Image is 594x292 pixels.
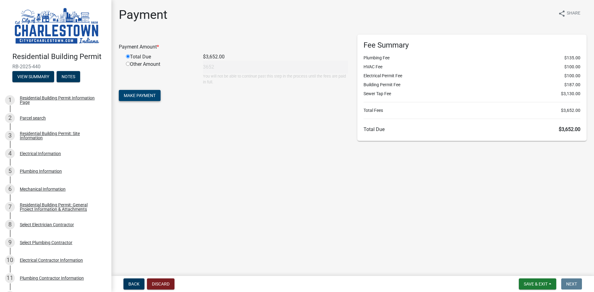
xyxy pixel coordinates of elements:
div: 3 [5,131,15,141]
div: Other Amount [121,61,198,85]
i: share [558,10,566,17]
wm-modal-confirm: Summary [12,74,54,79]
span: $3,652.00 [561,107,580,114]
li: HVAC Fee [364,64,580,70]
button: Back [123,278,144,290]
span: RB-2025-440 [12,64,99,70]
span: Share [567,10,580,17]
div: 9 [5,238,15,248]
span: Make Payment [124,93,156,98]
h4: Residential Building Permit [12,52,106,61]
div: Mechanical Information [20,187,66,191]
div: Plumbing Information [20,169,62,173]
button: Discard [147,278,174,290]
span: $100.00 [564,64,580,70]
span: $100.00 [564,73,580,79]
li: Total Fees [364,107,580,114]
span: $3,130.00 [561,91,580,97]
img: City of Charlestown, Indiana [12,6,101,46]
span: Save & Exit [524,281,548,286]
li: Plumbing Fee [364,55,580,61]
div: Payment Amount [114,43,353,51]
div: Parcel search [20,116,46,120]
div: $3,652.00 [198,53,353,61]
span: Next [566,281,577,286]
wm-modal-confirm: Notes [57,74,80,79]
h1: Payment [119,7,167,22]
li: Electrical Permit Fee [364,73,580,79]
div: 8 [5,220,15,230]
h6: Fee Summary [364,41,580,50]
div: Total Due [121,53,198,61]
div: Residential Building Permit: General Project Information & Attachments [20,203,101,211]
button: Make Payment [119,90,161,101]
div: 10 [5,255,15,265]
div: 6 [5,184,15,194]
li: Building Permit Fee [364,82,580,88]
div: Residential Building Permit Information Page [20,96,101,104]
button: Next [561,278,582,290]
div: Electrical Information [20,151,61,156]
button: Notes [57,71,80,82]
div: 2 [5,113,15,123]
div: Select Electrician Contractor [20,222,74,227]
div: Plumbing Contractor Information [20,276,84,280]
span: Back [128,281,140,286]
div: 4 [5,149,15,159]
span: $135.00 [564,55,580,61]
button: View Summary [12,71,54,82]
div: Select Plumbing Contractor [20,240,72,245]
button: shareShare [553,7,585,19]
h6: Total Due [364,126,580,132]
span: $187.00 [564,82,580,88]
div: Residential Building Permit: Site Information [20,131,101,140]
li: Sewer Tap Fee [364,91,580,97]
div: Electrical Contractor Information [20,258,83,262]
span: $3,652.00 [559,126,580,132]
div: 11 [5,273,15,283]
button: Save & Exit [519,278,556,290]
div: 7 [5,202,15,212]
div: 1 [5,95,15,105]
div: 5 [5,166,15,176]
